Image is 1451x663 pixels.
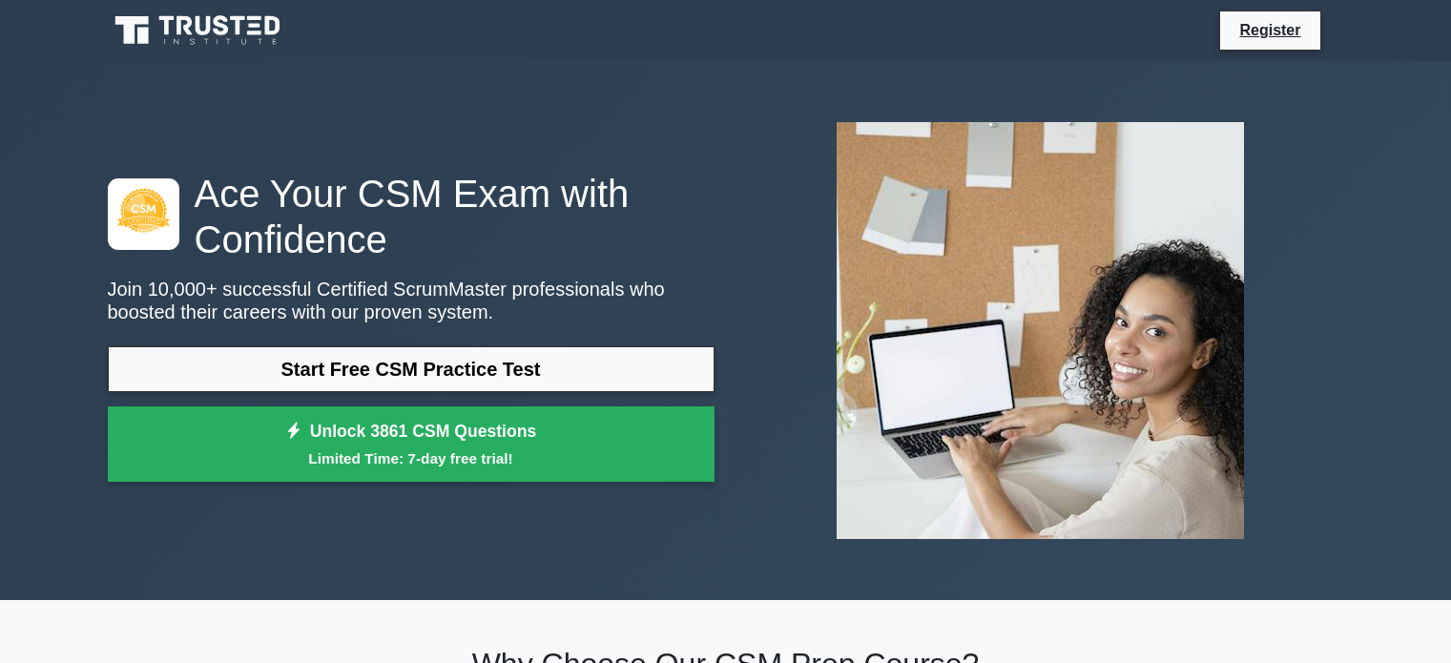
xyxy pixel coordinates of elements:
[108,406,715,483] a: Unlock 3861 CSM QuestionsLimited Time: 7-day free trial!
[1228,18,1312,42] a: Register
[108,171,715,262] h1: Ace Your CSM Exam with Confidence
[132,447,691,469] small: Limited Time: 7-day free trial!
[108,346,715,392] a: Start Free CSM Practice Test
[108,278,715,323] p: Join 10,000+ successful Certified ScrumMaster professionals who boosted their careers with our pr...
